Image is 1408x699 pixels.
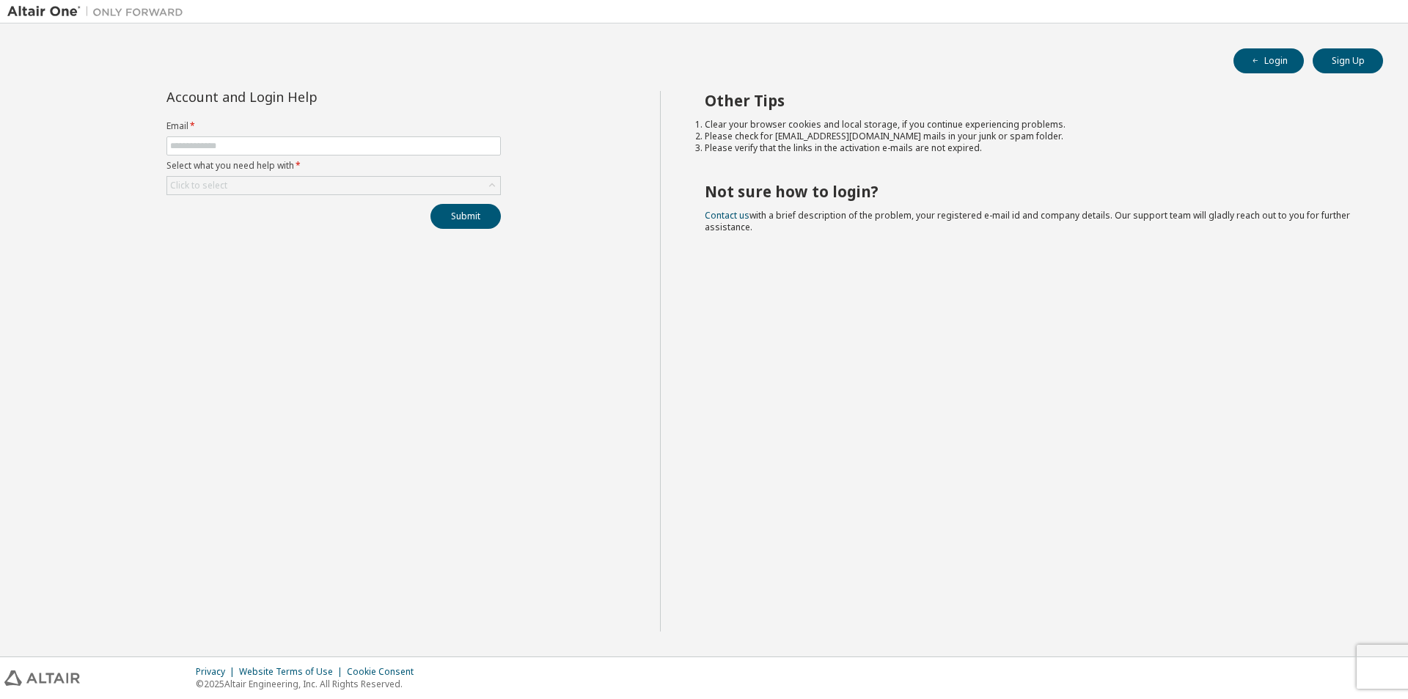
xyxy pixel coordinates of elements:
[4,670,80,686] img: altair_logo.svg
[170,180,227,191] div: Click to select
[705,131,1357,142] li: Please check for [EMAIL_ADDRESS][DOMAIN_NAME] mails in your junk or spam folder.
[167,177,500,194] div: Click to select
[1233,48,1304,73] button: Login
[166,160,501,172] label: Select what you need help with
[196,666,239,678] div: Privacy
[166,120,501,132] label: Email
[705,209,1350,233] span: with a brief description of the problem, your registered e-mail id and company details. Our suppo...
[705,142,1357,154] li: Please verify that the links in the activation e-mails are not expired.
[705,182,1357,201] h2: Not sure how to login?
[705,91,1357,110] h2: Other Tips
[347,666,422,678] div: Cookie Consent
[196,678,422,690] p: © 2025 Altair Engineering, Inc. All Rights Reserved.
[705,119,1357,131] li: Clear your browser cookies and local storage, if you continue experiencing problems.
[430,204,501,229] button: Submit
[1313,48,1383,73] button: Sign Up
[239,666,347,678] div: Website Terms of Use
[166,91,434,103] div: Account and Login Help
[705,209,749,222] a: Contact us
[7,4,191,19] img: Altair One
